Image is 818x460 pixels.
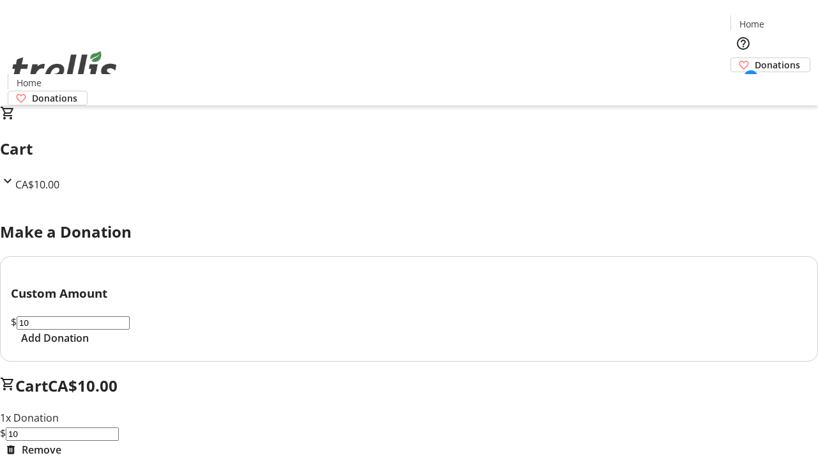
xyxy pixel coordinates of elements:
span: Donations [32,91,77,105]
input: Donation Amount [6,427,119,441]
span: Home [739,17,764,31]
img: Orient E2E Organization 99wFK8BcfE's Logo [8,37,121,101]
span: Add Donation [21,330,89,346]
span: Remove [22,442,61,457]
h3: Custom Amount [11,284,807,302]
a: Home [731,17,772,31]
a: Donations [730,57,810,72]
a: Home [8,76,49,89]
span: Donations [755,58,800,72]
span: Home [17,76,42,89]
input: Donation Amount [17,316,130,330]
span: CA$10.00 [48,375,118,396]
button: Cart [730,72,756,98]
button: Help [730,31,756,56]
span: CA$10.00 [15,178,59,192]
a: Donations [8,91,88,105]
button: Add Donation [11,330,99,346]
span: $ [11,315,17,329]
